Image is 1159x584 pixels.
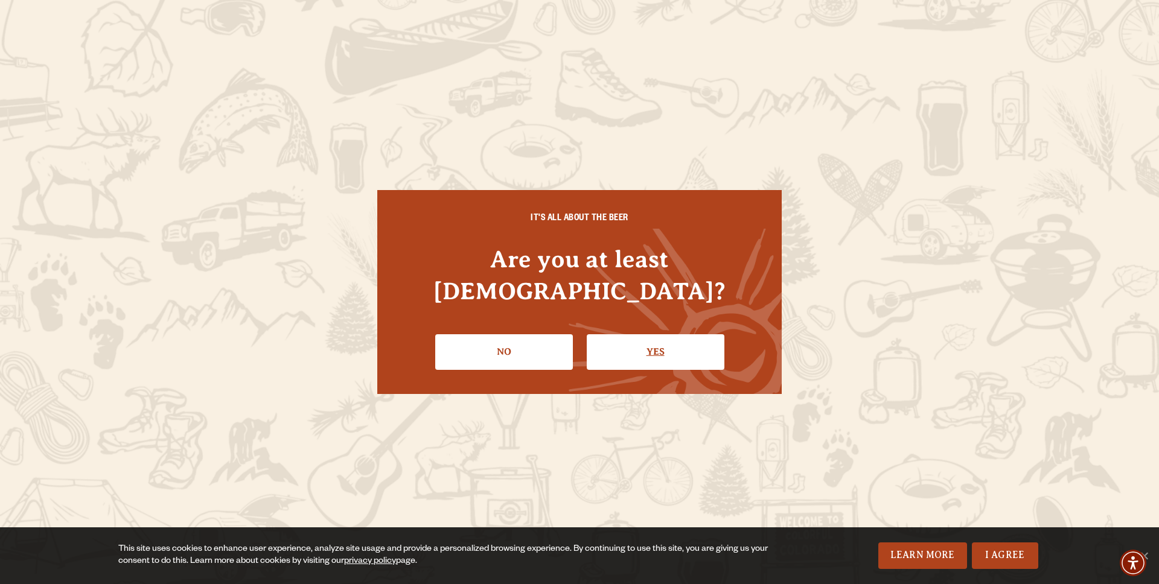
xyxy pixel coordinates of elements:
[587,334,724,369] a: Confirm I'm 21 or older
[401,243,758,307] h4: Are you at least [DEMOGRAPHIC_DATA]?
[344,557,396,567] a: privacy policy
[878,542,967,569] a: Learn More
[401,214,758,225] h6: IT'S ALL ABOUT THE BEER
[1120,550,1146,576] div: Accessibility Menu
[435,334,573,369] a: No
[972,542,1038,569] a: I Agree
[118,544,777,568] div: This site uses cookies to enhance user experience, analyze site usage and provide a personalized ...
